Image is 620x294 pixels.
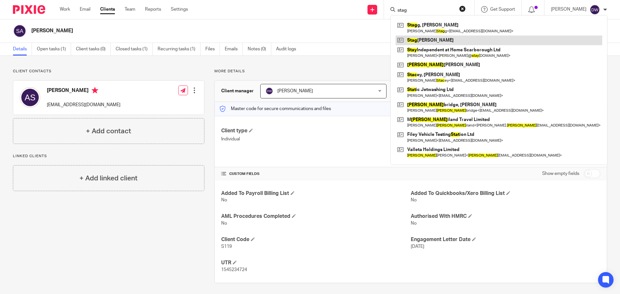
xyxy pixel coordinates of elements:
img: svg%3E [20,87,40,108]
a: Details [13,43,32,56]
a: Emails [225,43,243,56]
a: Recurring tasks (1) [158,43,201,56]
i: Primary [92,87,98,94]
a: Settings [171,6,188,13]
span: No [411,198,417,202]
h4: Engagement Letter Date [411,236,600,243]
p: [EMAIL_ADDRESS][DOMAIN_NAME] [47,102,120,108]
a: Work [60,6,70,13]
span: Get Support [490,7,515,12]
p: Client contacts [13,69,204,74]
a: Team [125,6,135,13]
p: Master code for secure communications and files [220,106,331,112]
span: [PERSON_NAME] [277,89,313,93]
h4: + Add linked client [79,173,138,183]
p: More details [214,69,607,74]
a: Notes (0) [248,43,271,56]
h4: Client Code [221,236,411,243]
a: Reports [145,6,161,13]
p: [PERSON_NAME] [551,6,586,13]
span: No [411,221,417,226]
h4: AML Procedures Completed [221,213,411,220]
p: Linked clients [13,154,204,159]
img: svg%3E [13,24,26,38]
img: svg%3E [590,5,600,15]
label: Show empty fields [542,170,579,177]
h2: [PERSON_NAME] [31,27,422,34]
span: [DATE] [411,244,424,249]
h4: Authorised With HMRC [411,213,600,220]
span: No [221,221,227,226]
a: Open tasks (1) [37,43,71,56]
h4: Added To Payroll Billing List [221,190,411,197]
h4: [PERSON_NAME] [47,87,120,95]
a: Clients [100,6,115,13]
h3: Client manager [221,88,254,94]
a: Closed tasks (1) [116,43,153,56]
img: svg%3E [265,87,273,95]
h4: Client type [221,127,411,134]
a: Client tasks (0) [76,43,111,56]
h4: + Add contact [86,126,131,136]
a: Audit logs [276,43,301,56]
img: Pixie [13,5,45,14]
p: Individual [221,136,411,142]
h4: CUSTOM FIELDS [221,171,411,177]
span: No [221,198,227,202]
button: Clear [459,5,466,12]
input: Search [397,8,455,14]
span: S119 [221,244,232,249]
h4: UTR [221,259,411,266]
a: Files [205,43,220,56]
a: Email [80,6,90,13]
span: 1545234724 [221,268,247,272]
h4: Added To Quickbooks/Xero Billing List [411,190,600,197]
